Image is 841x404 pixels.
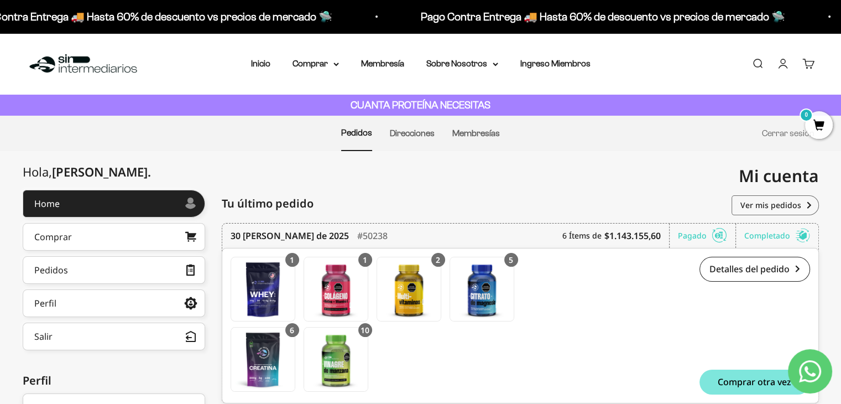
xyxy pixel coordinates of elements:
a: Pedidos [341,128,372,137]
a: 0 [805,120,833,132]
a: Gomas con Multivitamínicos y Minerales [377,257,441,322]
div: Perfil [23,372,205,389]
a: Cerrar sesión [762,128,814,138]
span: Mi cuenta [739,164,819,187]
a: Membresía [361,59,404,68]
img: Translation missing: es.Proteína Whey - Sin Sabor - Sin Sabor / 2 libras (910g) [231,257,295,321]
a: Pedidos [23,256,205,284]
span: Comprar otra vez [718,377,791,386]
a: Detalles del pedido [699,257,810,282]
span: Tu último pedido [222,195,314,212]
strong: CUANTA PROTEÍNA NECESITAS [351,99,490,111]
div: Home [34,199,60,208]
div: Comprar [34,232,72,241]
div: Pagado [678,224,736,248]
summary: Sobre Nosotros [426,56,498,71]
a: Gomas con Vinagre de Manzana [304,327,368,392]
div: Completado [744,224,810,248]
a: Home [23,190,205,217]
div: 1 [358,253,372,267]
div: Salir [34,332,53,341]
a: Creatina Monohidrato [231,327,295,392]
a: Comprar [23,223,205,251]
span: [PERSON_NAME] [52,163,151,180]
a: Membresías [452,128,500,138]
img: Translation missing: es.Gomas con Citrato de Magnesio [450,257,514,321]
div: #50238 [357,224,388,248]
a: Perfil [23,289,205,317]
div: 1 [285,253,299,267]
button: Salir [23,323,205,350]
img: Translation missing: es.Gomas con Colageno + Biotina + Vitamina C [304,257,368,321]
a: Ingreso Miembros [520,59,591,68]
a: Inicio [251,59,270,68]
span: . [148,163,151,180]
a: Proteína Whey - Sin Sabor - Sin Sabor / 2 libras (910g) [231,257,295,322]
a: Direcciones [390,128,435,138]
div: Pedidos [34,266,68,274]
div: 6 Ítems de [562,224,670,248]
button: Comprar otra vez [699,370,810,395]
div: 5 [504,253,518,267]
img: Translation missing: es.Gomas con Multivitamínicos y Minerales [377,257,441,321]
img: Translation missing: es.Gomas con Vinagre de Manzana [304,328,368,391]
b: $1.143.155,60 [604,229,661,242]
p: Pago Contra Entrega 🚚 Hasta 60% de descuento vs precios de mercado 🛸 [421,8,785,25]
div: 2 [431,253,445,267]
div: 6 [285,323,299,337]
a: Gomas con Citrato de Magnesio [450,257,514,322]
div: 10 [358,323,372,337]
time: 30 [PERSON_NAME] de 2025 [231,229,349,242]
a: Ver mis pedidos [732,195,819,215]
summary: Comprar [292,56,339,71]
a: Gomas con Colageno + Biotina + Vitamina C [304,257,368,322]
img: Translation missing: es.Creatina Monohidrato [231,328,295,391]
div: Hola, [23,165,151,179]
mark: 0 [800,108,813,122]
div: Perfil [34,299,56,308]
